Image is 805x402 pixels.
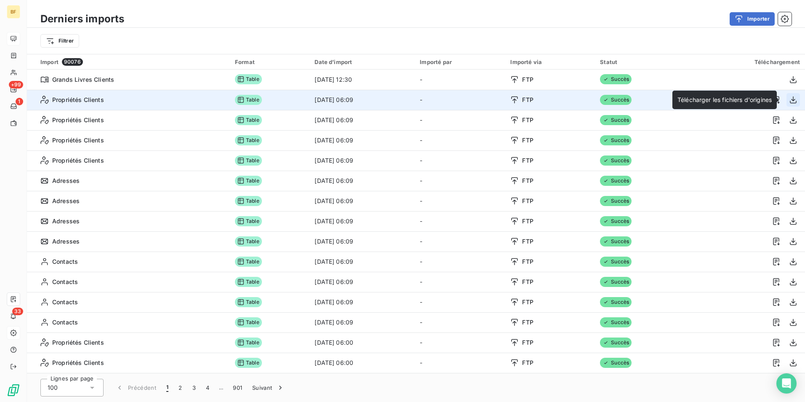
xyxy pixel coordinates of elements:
span: Table [235,257,262,267]
td: - [415,292,505,312]
span: Table [235,196,262,206]
span: Table [235,135,262,145]
span: FTP [522,75,533,84]
span: 100 [48,383,58,392]
div: Import [40,58,225,66]
span: Table [235,216,262,226]
span: Contacts [52,257,78,266]
span: Succès [600,277,632,287]
span: FTP [522,298,533,306]
td: - [415,130,505,150]
div: Importé par [420,59,500,65]
span: Table [235,95,262,105]
td: [DATE] 12:30 [309,70,415,90]
button: 3 [187,379,201,397]
td: [DATE] 06:09 [309,110,415,130]
td: [DATE] 06:09 [309,211,415,231]
span: FTP [522,197,533,205]
span: Adresses [52,177,80,185]
td: [DATE] 06:09 [309,312,415,332]
div: Statut [600,59,680,65]
button: 1 [161,379,173,397]
span: 33 [12,308,23,315]
span: Succès [600,338,632,348]
div: Open Intercom Messenger [776,373,797,394]
span: Succès [600,155,632,166]
span: Table [235,338,262,348]
span: 90076 [62,58,83,66]
span: Adresses [52,217,80,225]
span: Télécharger les fichiers d'origines [677,96,772,103]
button: 2 [173,379,187,397]
span: FTP [522,359,533,367]
h3: Derniers imports [40,11,124,27]
td: [DATE] 06:00 [309,332,415,353]
button: Précédent [110,379,161,397]
span: Propriétés Clients [52,116,104,124]
span: Table [235,297,262,307]
td: - [415,312,505,332]
span: FTP [522,177,533,185]
span: Succès [600,115,632,125]
span: FTP [522,116,533,124]
span: FTP [522,257,533,266]
td: - [415,272,505,292]
button: Importer [730,12,775,26]
div: BF [7,5,20,19]
td: - [415,90,505,110]
td: [DATE] 06:09 [309,150,415,171]
span: Table [235,115,262,125]
span: Succès [600,216,632,226]
span: Propriétés Clients [52,96,104,104]
td: - [415,252,505,272]
button: Suivant [247,379,290,397]
td: - [415,110,505,130]
div: Format [235,59,304,65]
span: FTP [522,278,533,286]
td: [DATE] 06:09 [309,272,415,292]
span: 1 [16,98,23,105]
span: Succès [600,95,632,105]
td: [DATE] 06:09 [309,252,415,272]
span: Succès [600,176,632,186]
span: Propriétés Clients [52,359,104,367]
span: Contacts [52,318,78,327]
td: - [415,353,505,373]
td: - [415,171,505,191]
span: Propriétés Clients [52,338,104,347]
td: [DATE] 06:09 [309,130,415,150]
td: [DATE] 06:09 [309,90,415,110]
td: [DATE] 06:09 [309,191,415,211]
span: Table [235,176,262,186]
span: Succès [600,257,632,267]
td: [DATE] 06:00 [309,373,415,393]
span: Succès [600,236,632,247]
span: FTP [522,338,533,347]
span: Succès [600,74,632,84]
span: Succès [600,196,632,206]
span: Adresses [52,237,80,246]
button: 4 [201,379,214,397]
span: Table [235,74,262,84]
td: [DATE] 06:09 [309,231,415,252]
td: - [415,70,505,90]
span: 1 [166,383,168,392]
div: Date d’import [315,59,410,65]
span: Table [235,277,262,287]
td: - [415,231,505,252]
span: FTP [522,237,533,246]
span: Table [235,358,262,368]
td: - [415,332,505,353]
div: Importé via [510,59,590,65]
span: Propriétés Clients [52,156,104,165]
span: Succès [600,317,632,327]
span: Table [235,317,262,327]
td: - [415,191,505,211]
span: Table [235,155,262,166]
span: Contacts [52,298,78,306]
td: [DATE] 06:09 [309,171,415,191]
span: FTP [522,96,533,104]
div: Téléchargement [690,59,800,65]
td: [DATE] 06:00 [309,353,415,373]
span: … [214,381,228,394]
